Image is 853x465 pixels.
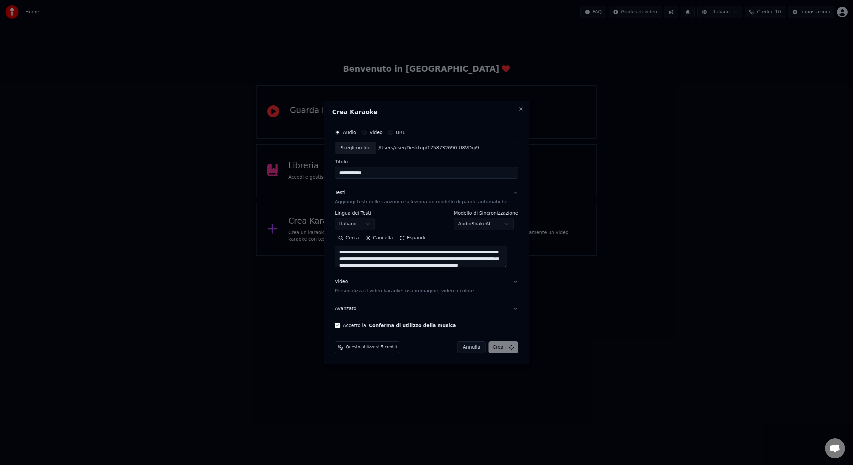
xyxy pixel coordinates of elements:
label: Video [370,130,383,135]
label: URL [396,130,405,135]
div: Testi [335,190,345,196]
div: Scegli un file [335,142,376,154]
div: TestiAggiungi testi delle canzoni o seleziona un modello di parole automatiche [335,211,518,273]
label: Lingua dei Testi [335,211,375,216]
span: Questo utilizzerà 5 crediti [346,345,397,350]
h2: Crea Karaoke [332,109,521,115]
p: Personalizza il video karaoke: usa immagine, video o colore [335,288,474,294]
label: Titolo [335,160,518,164]
button: VideoPersonalizza il video karaoke: usa immagine, video o colore [335,273,518,300]
div: /Users/user/Desktop/1758732690-U8VDgi9.master.mp3 [376,145,489,151]
button: Annulla [457,341,486,353]
label: Audio [343,130,356,135]
button: Cancella [362,233,396,244]
button: Cerca [335,233,362,244]
button: Accetto la [369,323,456,328]
p: Aggiungi testi delle canzoni o seleziona un modello di parole automatiche [335,199,507,206]
button: TestiAggiungi testi delle canzoni o seleziona un modello di parole automatiche [335,184,518,211]
button: Avanzato [335,300,518,317]
label: Accetto la [343,323,456,328]
button: Espandi [396,233,428,244]
label: Modello di Sincronizzazione [454,211,518,216]
div: Video [335,279,474,295]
